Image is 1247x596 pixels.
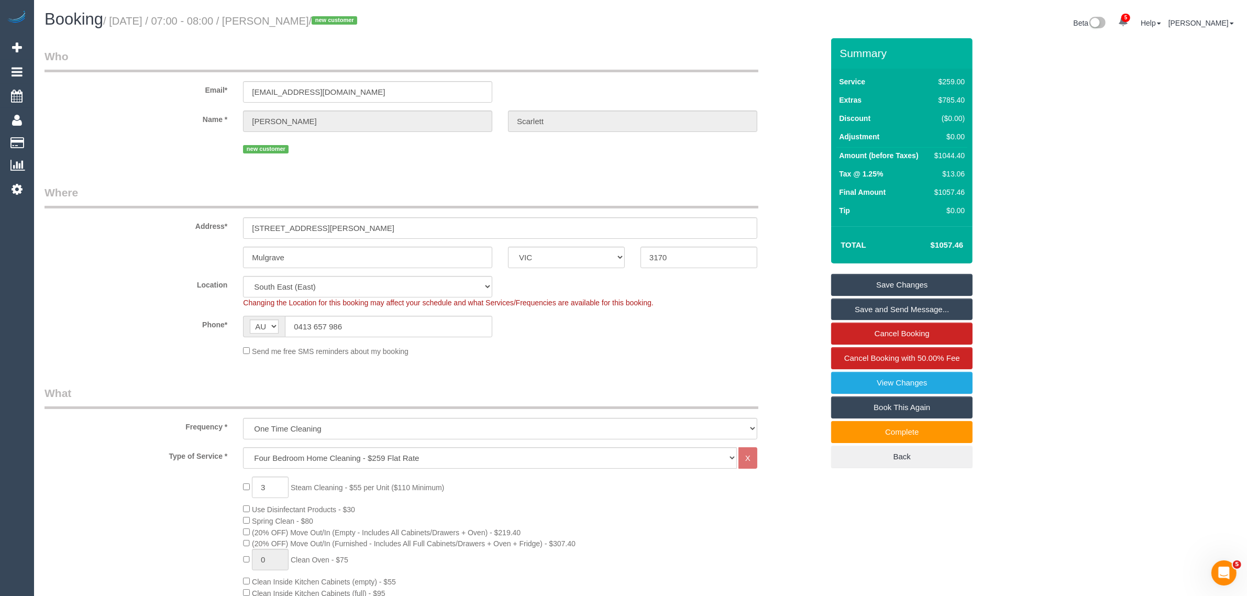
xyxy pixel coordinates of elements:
[839,76,865,87] label: Service
[931,113,965,124] div: ($0.00)
[37,418,235,432] label: Frequency *
[844,354,960,362] span: Cancel Booking with 50.00% Fee
[900,241,963,250] h4: $1057.46
[37,276,235,290] label: Location
[45,185,758,208] legend: Where
[252,347,409,356] span: Send me free SMS reminders about my booking
[252,528,521,537] span: (20% OFF) Move Out/In (Empty - Includes All Cabinets/Drawers + Oven) - $219.40
[1074,19,1106,27] a: Beta
[45,49,758,72] legend: Who
[243,247,492,268] input: Suburb*
[931,169,965,179] div: $13.06
[931,150,965,161] div: $1044.40
[831,396,973,418] a: Book This Again
[6,10,27,25] img: Automaid Logo
[103,15,360,27] small: / [DATE] / 07:00 - 08:00 / [PERSON_NAME]
[243,299,653,307] span: Changing the Location for this booking may affect your schedule and what Services/Frequencies are...
[37,111,235,125] label: Name *
[839,187,886,197] label: Final Amount
[252,517,313,525] span: Spring Clean - $80
[839,131,879,142] label: Adjustment
[831,323,973,345] a: Cancel Booking
[831,274,973,296] a: Save Changes
[831,347,973,369] a: Cancel Booking with 50.00% Fee
[243,81,492,103] input: Email*
[839,95,862,105] label: Extras
[252,578,396,586] span: Clean Inside Kitchen Cabinets (empty) - $55
[841,240,866,249] strong: Total
[831,299,973,321] a: Save and Send Message...
[1088,17,1106,30] img: New interface
[37,316,235,330] label: Phone*
[252,505,355,514] span: Use Disinfectant Products - $30
[45,385,758,409] legend: What
[839,150,918,161] label: Amount (before Taxes)
[831,446,973,468] a: Back
[931,131,965,142] div: $0.00
[931,95,965,105] div: $785.40
[37,447,235,461] label: Type of Service *
[931,187,965,197] div: $1057.46
[1121,14,1130,22] span: 5
[312,16,357,25] span: new customer
[1233,560,1241,569] span: 5
[243,145,289,153] span: new customer
[309,15,361,27] span: /
[1168,19,1234,27] a: [PERSON_NAME]
[252,539,576,548] span: (20% OFF) Move Out/In (Furnished - Includes All Full Cabinets/Drawers + Oven + Fridge) - $307.40
[1141,19,1161,27] a: Help
[291,483,444,492] span: Steam Cleaning - $55 per Unit ($110 Minimum)
[37,217,235,231] label: Address*
[840,47,967,59] h3: Summary
[1113,10,1133,34] a: 5
[508,111,757,132] input: Last Name*
[291,556,348,564] span: Clean Oven - $75
[285,316,492,337] input: Phone*
[931,205,965,216] div: $0.00
[37,81,235,95] label: Email*
[243,111,492,132] input: First Name*
[641,247,757,268] input: Post Code*
[45,10,103,28] span: Booking
[1211,560,1237,586] iframe: Intercom live chat
[839,169,883,179] label: Tax @ 1.25%
[831,421,973,443] a: Complete
[839,113,870,124] label: Discount
[931,76,965,87] div: $259.00
[831,372,973,394] a: View Changes
[839,205,850,216] label: Tip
